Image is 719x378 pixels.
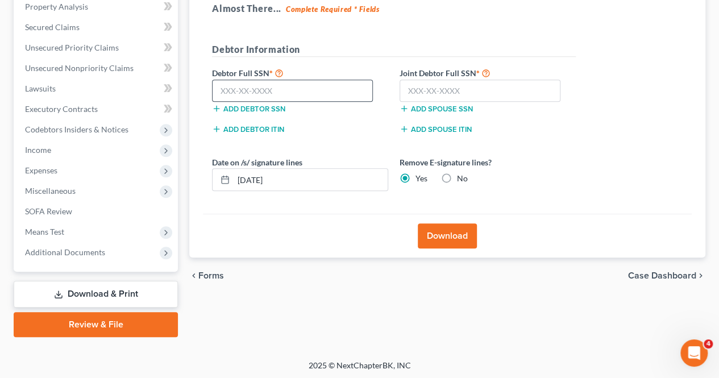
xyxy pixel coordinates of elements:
button: Add debtor SSN [212,104,285,113]
span: Codebtors Insiders & Notices [25,124,128,134]
h5: Almost There... [212,2,683,15]
a: Case Dashboard chevron_right [628,271,705,280]
h5: Debtor Information [212,43,576,57]
span: Means Test [25,227,64,236]
span: Forms [198,271,224,280]
span: Unsecured Priority Claims [25,43,119,52]
label: Date on /s/ signature lines [212,156,302,168]
a: Review & File [14,312,178,337]
iframe: Intercom live chat [680,339,708,367]
span: Case Dashboard [628,271,696,280]
button: Download [418,223,477,248]
button: chevron_left Forms [189,271,239,280]
span: Property Analysis [25,2,88,11]
span: Secured Claims [25,22,80,32]
a: Download & Print [14,281,178,308]
button: Add spouse SSN [400,104,473,113]
a: Unsecured Nonpriority Claims [16,58,178,78]
label: No [457,173,468,184]
span: Expenses [25,165,57,175]
button: Add spouse ITIN [400,124,472,134]
strong: Complete Required * Fields [286,5,380,14]
span: Lawsuits [25,84,56,93]
label: Joint Debtor Full SSN [394,66,581,80]
i: chevron_right [696,271,705,280]
span: Additional Documents [25,247,105,257]
i: chevron_left [189,271,198,280]
span: Executory Contracts [25,104,98,114]
a: Unsecured Priority Claims [16,38,178,58]
input: XXX-XX-XXXX [400,80,560,102]
label: Yes [415,173,427,184]
label: Debtor Full SSN [206,66,394,80]
span: SOFA Review [25,206,72,216]
span: 4 [704,339,713,348]
a: Executory Contracts [16,99,178,119]
input: MM/DD/YYYY [234,169,388,190]
a: Lawsuits [16,78,178,99]
a: Secured Claims [16,17,178,38]
button: Add debtor ITIN [212,124,284,134]
label: Remove E-signature lines? [400,156,576,168]
input: XXX-XX-XXXX [212,80,373,102]
span: Miscellaneous [25,186,76,196]
span: Income [25,145,51,155]
a: SOFA Review [16,201,178,222]
span: Unsecured Nonpriority Claims [25,63,134,73]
